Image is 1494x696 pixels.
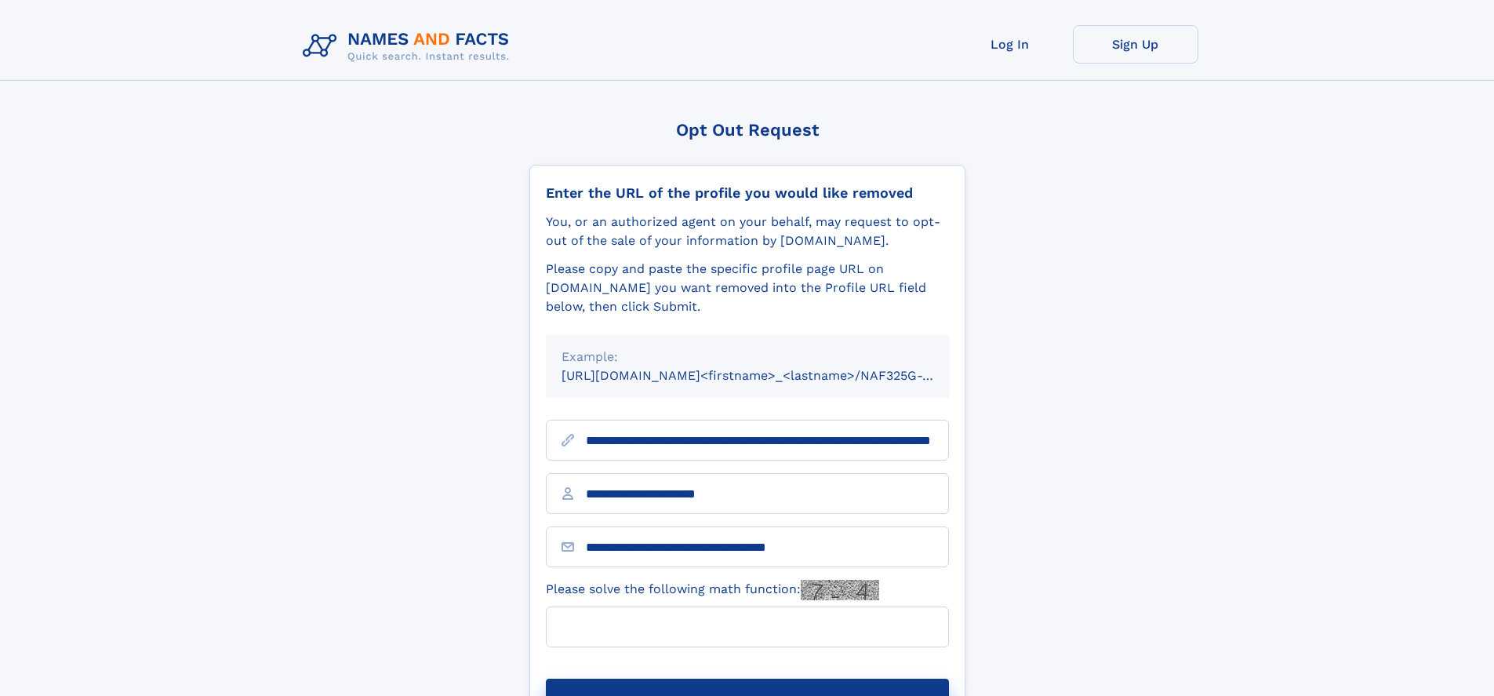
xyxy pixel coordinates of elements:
img: Logo Names and Facts [296,25,522,67]
small: [URL][DOMAIN_NAME]<firstname>_<lastname>/NAF325G-xxxxxxxx [562,368,979,383]
div: Please copy and paste the specific profile page URL on [DOMAIN_NAME] you want removed into the Pr... [546,260,949,316]
div: Example: [562,348,933,366]
div: Enter the URL of the profile you would like removed [546,184,949,202]
a: Log In [947,25,1073,64]
div: You, or an authorized agent on your behalf, may request to opt-out of the sale of your informatio... [546,213,949,250]
label: Please solve the following math function: [546,580,879,600]
a: Sign Up [1073,25,1198,64]
div: Opt Out Request [529,120,965,140]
